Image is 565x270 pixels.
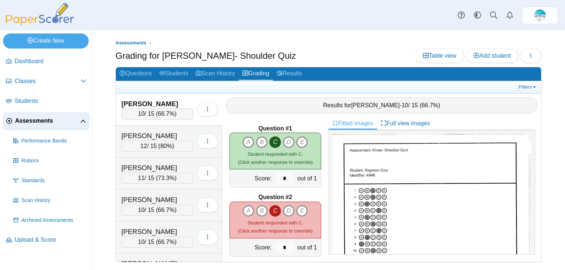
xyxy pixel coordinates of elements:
[15,117,80,125] span: Assessments
[415,48,464,63] a: Table view
[121,259,193,269] div: [PERSON_NAME]
[522,7,558,24] a: ps.H1yuw66FtyTk4FxR
[116,40,146,46] span: Assessments
[296,136,308,148] i: E
[283,205,295,217] i: D
[534,10,546,21] img: ps.H1yuw66FtyTk4FxR
[295,238,320,256] div: out of 1
[259,125,292,133] b: Question #1
[10,132,89,150] a: Performance Bands
[158,207,174,213] span: 66.7%
[296,205,308,217] i: E
[238,151,313,165] small: (Click another response to override)
[517,83,539,91] a: Filters
[3,73,89,90] a: Classes
[3,3,77,25] img: PaperScorer
[423,53,456,59] span: Table view
[15,57,86,65] span: Dashboard
[138,111,145,117] span: 10
[351,102,400,108] span: [PERSON_NAME]
[21,137,86,145] span: Performance Bands
[242,205,254,217] i: A
[121,237,193,248] div: / 15 ( )
[156,67,192,81] a: Students
[10,212,89,229] a: Archived Assessments
[230,238,273,256] div: Score:
[138,175,145,181] span: 11
[377,117,434,130] a: Full view images
[158,175,174,181] span: 73.3%
[160,143,172,149] span: 80%
[269,136,281,148] i: C
[10,152,89,170] a: Rubrics
[248,220,303,226] span: Student responded with C.
[259,193,292,201] b: Question #2
[15,77,81,85] span: Classes
[242,136,254,148] i: A
[295,169,320,187] div: out of 1
[248,151,303,157] span: Student responded with C.
[121,141,193,152] div: / 15 ( )
[283,136,295,148] i: D
[158,239,174,245] span: 66.7%
[138,239,145,245] span: 10
[141,143,147,149] span: 12
[238,220,313,234] small: (Click another response to override)
[256,136,268,148] i: B
[273,67,306,81] a: Results
[121,99,193,109] div: [PERSON_NAME]
[10,172,89,190] a: Standards
[21,157,86,165] span: Rubrics
[226,97,537,114] div: Results for - / 15 ( )
[121,205,193,216] div: / 15 ( )
[502,7,518,24] a: Alerts
[116,50,296,62] h1: Grading for [PERSON_NAME]- Shoulder Quiz
[230,169,273,187] div: Score:
[3,112,89,130] a: Assessments
[121,195,193,205] div: [PERSON_NAME]
[269,205,281,217] i: C
[158,111,174,117] span: 66.7%
[15,97,86,105] span: Students
[121,163,193,173] div: [PERSON_NAME]
[422,102,438,108] span: 66.7%
[3,53,89,71] a: Dashboard
[116,67,156,81] a: Questions
[3,93,89,110] a: Students
[3,231,89,249] a: Upload & Score
[121,131,193,141] div: [PERSON_NAME]
[402,102,408,108] span: 10
[138,207,145,213] span: 10
[3,20,77,26] a: PaperScorer
[3,33,89,48] a: Create New
[114,39,148,48] a: Assessments
[328,117,377,130] a: Fitted images
[21,217,86,224] span: Archived Assessments
[534,10,546,21] span: Chrissy Greenberg
[256,205,268,217] i: B
[466,48,518,63] a: Add student
[21,177,86,184] span: Standards
[121,173,193,184] div: / 15 ( )
[15,236,86,244] span: Upload & Score
[239,67,273,81] a: Grading
[21,197,86,204] span: Scan History
[192,67,239,81] a: Scan History
[473,53,511,59] span: Add student
[121,227,193,237] div: [PERSON_NAME]
[121,108,193,119] div: / 15 ( )
[10,192,89,209] a: Scan History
